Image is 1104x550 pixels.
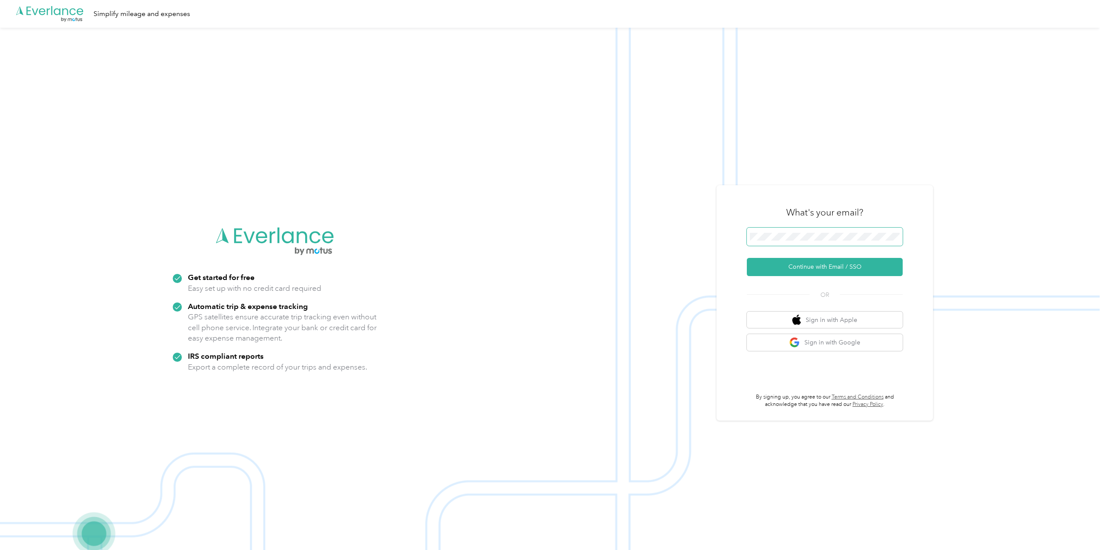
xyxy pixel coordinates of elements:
[792,315,801,325] img: apple logo
[188,302,308,311] strong: Automatic trip & expense tracking
[747,393,903,408] p: By signing up, you agree to our and acknowledge that you have read our .
[188,273,255,282] strong: Get started for free
[188,312,377,344] p: GPS satellites ensure accurate trip tracking even without cell phone service. Integrate your bank...
[789,337,800,348] img: google logo
[747,258,903,276] button: Continue with Email / SSO
[852,401,883,408] a: Privacy Policy
[188,351,264,360] strong: IRS compliant reports
[786,206,863,219] h3: What's your email?
[188,362,367,373] p: Export a complete record of your trips and expenses.
[747,334,903,351] button: google logoSign in with Google
[810,290,840,299] span: OR
[832,394,884,400] a: Terms and Conditions
[747,312,903,328] button: apple logoSign in with Apple
[188,283,321,294] p: Easy set up with no credit card required
[94,9,190,19] div: Simplify mileage and expenses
